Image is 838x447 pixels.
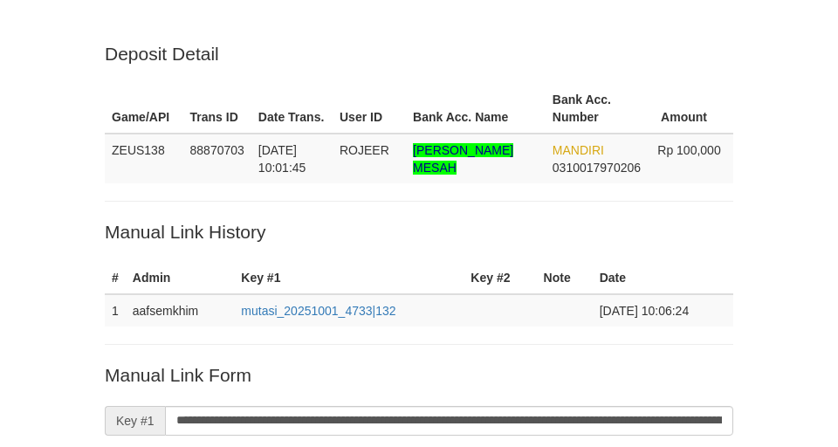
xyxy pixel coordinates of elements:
[464,262,536,294] th: Key #2
[105,134,183,183] td: ZEUS138
[234,262,464,294] th: Key #1
[406,84,546,134] th: Bank Acc. Name
[105,262,126,294] th: #
[657,143,720,157] span: Rp 100,000
[105,84,183,134] th: Game/API
[650,84,733,134] th: Amount
[105,41,733,66] p: Deposit Detail
[183,134,251,183] td: 88870703
[105,406,165,436] span: Key #1
[553,143,604,157] span: MANDIRI
[105,294,126,327] td: 1
[537,262,593,294] th: Note
[241,304,395,318] a: mutasi_20251001_4733|132
[333,84,406,134] th: User ID
[183,84,251,134] th: Trans ID
[593,262,733,294] th: Date
[340,143,389,157] span: ROJEER
[105,362,733,388] p: Manual Link Form
[413,143,513,175] span: Nama rekening >18 huruf, harap diedit
[105,219,733,244] p: Manual Link History
[593,294,733,327] td: [DATE] 10:06:24
[126,294,235,327] td: aafsemkhim
[258,143,306,175] span: [DATE] 10:01:45
[553,161,641,175] span: Copy 0310017970206 to clipboard
[546,84,650,134] th: Bank Acc. Number
[251,84,333,134] th: Date Trans.
[126,262,235,294] th: Admin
